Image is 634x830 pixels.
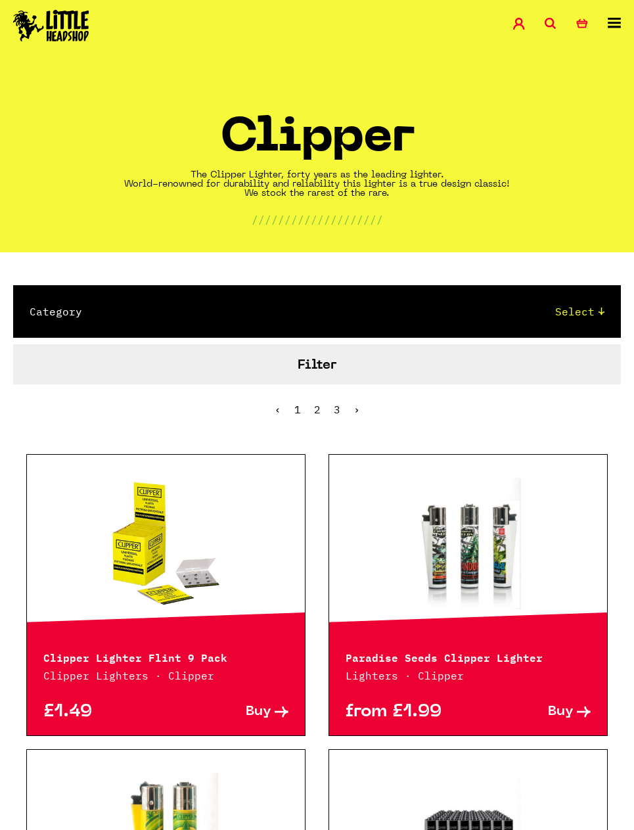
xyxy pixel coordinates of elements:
[13,344,621,384] button: Filter
[548,705,574,719] span: Buy
[468,705,591,719] a: Buy
[13,10,89,41] img: Little Head Shop Logo
[314,403,321,416] a: 2
[275,404,281,415] li: « Previous
[275,403,281,416] span: ‹
[346,705,468,719] p: from £1.99
[220,116,415,171] h1: Clipper
[124,171,510,198] strong: orty years as the leading lighter. World-renowned for durability and reliability this lighter is ...
[346,668,591,683] p: Lighters · Clipper
[334,403,340,416] a: 3
[124,171,510,198] div: The Clipper Lighter, f
[294,403,301,416] span: 1
[346,649,591,664] p: Paradise Seeds Clipper Lighter
[43,668,288,683] p: Clipper Lighters · Clipper
[166,705,288,719] a: Buy
[353,403,360,416] a: Next »
[43,649,288,664] p: Clipper Lighter Flint 9 Pack
[246,705,271,719] span: Buy
[252,212,383,227] p: ////////////////////
[30,304,82,319] label: Category
[43,705,166,719] p: £1.49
